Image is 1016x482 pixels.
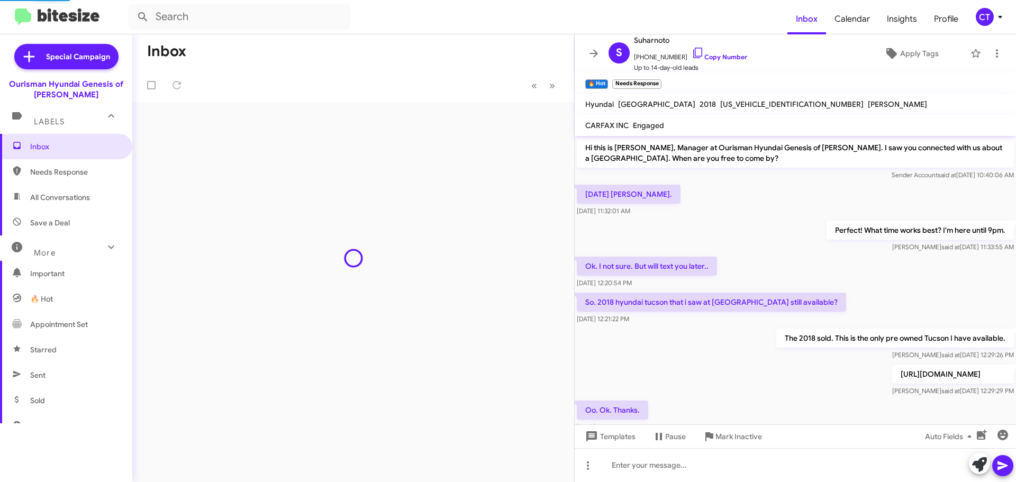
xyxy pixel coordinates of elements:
[30,268,120,279] span: Important
[577,185,681,204] p: [DATE] [PERSON_NAME].
[577,257,717,276] p: Ok. I not sure. But will text you later..
[700,99,716,109] span: 2018
[967,8,1004,26] button: CT
[900,44,939,63] span: Apply Tags
[720,99,864,109] span: [US_VEHICLE_IDENTIFICATION_NUMBER]
[30,421,86,431] span: Sold Responded
[644,427,694,446] button: Pause
[585,121,629,130] span: CARFAX INC
[577,423,631,431] span: [DATE] 12:56:26 PM
[634,34,747,47] span: Suharnoto
[30,141,120,152] span: Inbox
[976,8,994,26] div: CT
[30,192,90,203] span: All Conversations
[30,217,70,228] span: Save a Deal
[525,75,561,96] nav: Page navigation example
[585,79,608,89] small: 🔥 Hot
[147,43,186,60] h1: Inbox
[868,99,927,109] span: [PERSON_NAME]
[827,221,1014,240] p: Perfect! What time works best? I'm here until 9pm.
[525,75,543,96] button: Previous
[892,243,1014,251] span: [PERSON_NAME] [DATE] 11:33:55 AM
[925,427,976,446] span: Auto Fields
[941,243,960,251] span: said at
[892,351,1014,359] span: [PERSON_NAME] [DATE] 12:29:26 PM
[634,62,747,73] span: Up to 14-day-old leads
[941,351,960,359] span: said at
[30,294,53,304] span: 🔥 Hot
[30,167,120,177] span: Needs Response
[30,319,88,330] span: Appointment Set
[633,121,664,130] span: Engaged
[634,47,747,62] span: [PHONE_NUMBER]
[616,44,622,61] span: S
[826,4,878,34] a: Calendar
[583,427,636,446] span: Templates
[585,99,614,109] span: Hyundai
[917,427,984,446] button: Auto Fields
[577,401,648,420] p: Oo. Ok. Thanks.
[577,315,629,323] span: [DATE] 12:21:22 PM
[692,53,747,61] a: Copy Number
[892,365,1014,384] p: [URL][DOMAIN_NAME]
[665,427,686,446] span: Pause
[878,4,926,34] a: Insights
[892,387,1014,395] span: [PERSON_NAME] [DATE] 12:29:29 PM
[715,427,762,446] span: Mark Inactive
[14,44,119,69] a: Special Campaign
[30,395,45,406] span: Sold
[34,248,56,258] span: More
[618,99,695,109] span: [GEOGRAPHIC_DATA]
[926,4,967,34] a: Profile
[612,79,661,89] small: Needs Response
[938,171,956,179] span: said at
[694,427,770,446] button: Mark Inactive
[577,207,630,215] span: [DATE] 11:32:01 AM
[892,171,1014,179] span: Sender Account [DATE] 10:40:06 AM
[34,117,65,126] span: Labels
[128,4,350,30] input: Search
[549,79,555,92] span: »
[30,370,46,380] span: Sent
[46,51,110,62] span: Special Campaign
[787,4,826,34] a: Inbox
[577,293,846,312] p: So. 2018 hyundai tucson that i saw at [GEOGRAPHIC_DATA] still available?
[543,75,561,96] button: Next
[577,138,1014,168] p: Hi this is [PERSON_NAME], Manager at Ourisman Hyundai Genesis of [PERSON_NAME]. I saw you connect...
[776,329,1014,348] p: The 2018 sold. This is the only pre owned Tucson I have available.
[577,279,632,287] span: [DATE] 12:20:54 PM
[941,387,960,395] span: said at
[575,427,644,446] button: Templates
[857,44,965,63] button: Apply Tags
[30,344,57,355] span: Starred
[531,79,537,92] span: «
